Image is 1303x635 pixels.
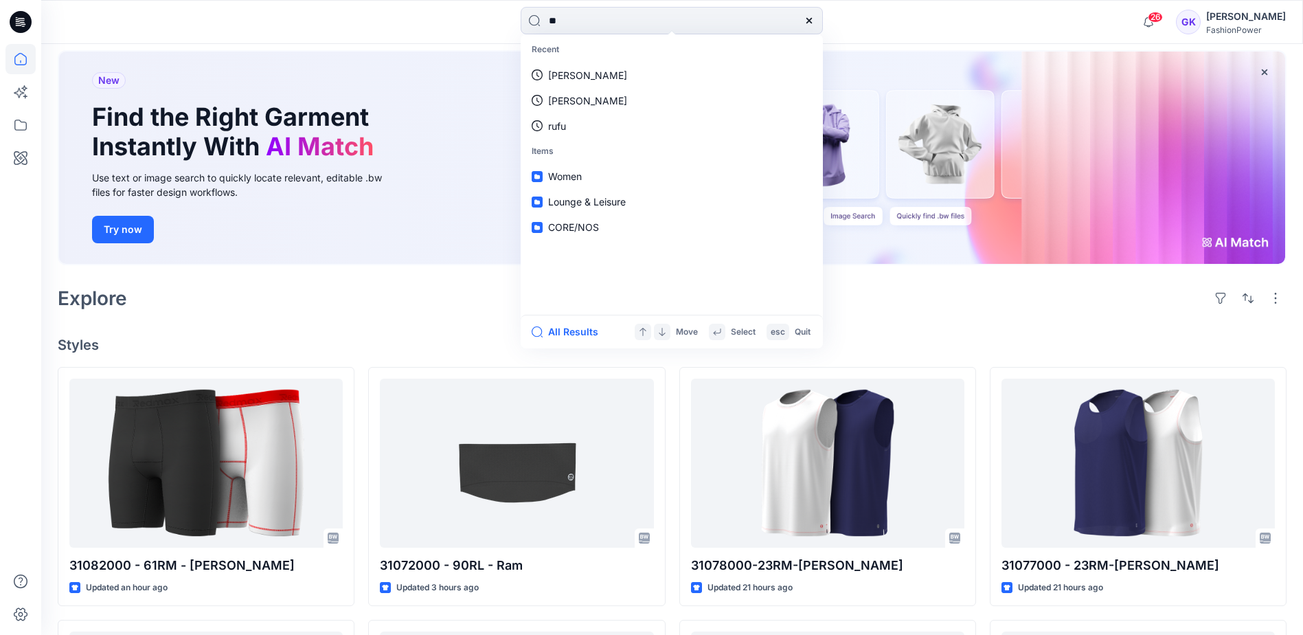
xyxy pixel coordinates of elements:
[795,325,811,339] p: Quit
[548,93,627,108] p: rufus
[707,581,793,595] p: Updated 21 hours ago
[548,170,582,182] span: Women
[691,556,964,575] p: 31078000-23RM-[PERSON_NAME]
[523,164,820,189] a: Women
[69,379,343,547] a: 31082000 - 61RM - Rob
[69,556,343,575] p: 31082000 - 61RM - [PERSON_NAME]
[98,72,120,89] span: New
[1206,25,1286,35] div: FashionPower
[523,189,820,214] a: Lounge & Leisure
[771,325,785,339] p: esc
[58,287,127,309] h2: Explore
[1001,379,1275,547] a: 31077000 - 23RM-Robbie
[1176,10,1201,34] div: GK
[1206,8,1286,25] div: [PERSON_NAME]
[380,556,653,575] p: 31072000 - 90RL - Ram
[396,581,479,595] p: Updated 3 hours ago
[1018,581,1103,595] p: Updated 21 hours ago
[548,68,627,82] p: ross
[691,379,964,547] a: 31078000-23RM-Ryder
[523,214,820,240] a: CORE/NOS
[58,337,1287,353] h4: Styles
[92,102,381,161] h1: Find the Right Garment Instantly With
[548,221,599,233] span: CORE/NOS
[380,379,653,547] a: 31072000 - 90RL - Ram
[548,196,626,208] span: Lounge & Leisure
[676,325,698,339] p: Move
[523,139,820,164] p: Items
[523,37,820,63] p: Recent
[548,119,566,133] p: rufu
[86,581,168,595] p: Updated an hour ago
[1001,556,1275,575] p: 31077000 - 23RM-[PERSON_NAME]
[523,113,820,139] a: rufu
[266,131,374,161] span: AI Match
[92,170,401,199] div: Use text or image search to quickly locate relevant, editable .bw files for faster design workflows.
[532,324,607,340] button: All Results
[92,216,154,243] button: Try now
[523,88,820,113] a: [PERSON_NAME]
[523,63,820,88] a: [PERSON_NAME]
[1148,12,1163,23] span: 26
[731,325,756,339] p: Select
